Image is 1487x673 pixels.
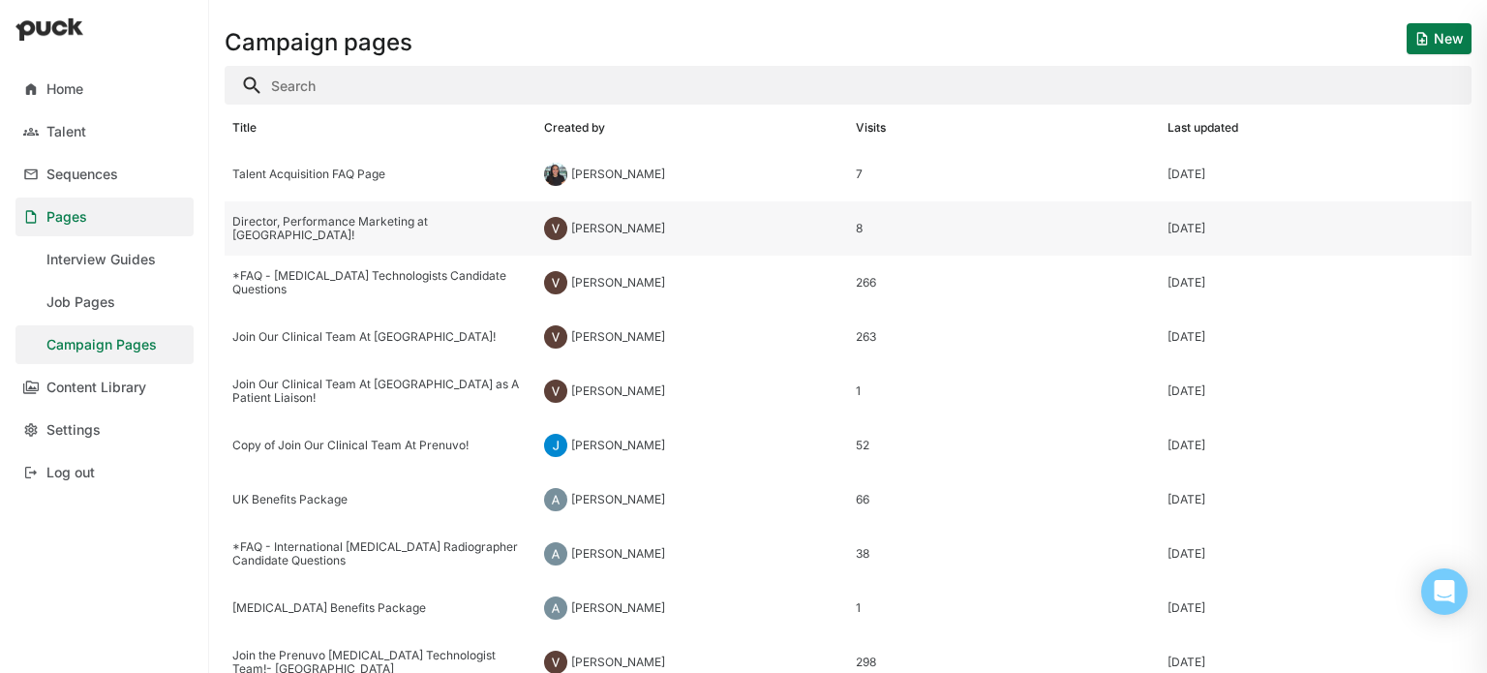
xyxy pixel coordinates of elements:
input: Search [225,66,1472,105]
h1: Campaign pages [225,31,412,54]
div: [DATE] [1168,222,1205,235]
div: Campaign Pages [46,337,157,353]
div: [DATE] [1168,276,1205,290]
a: Home [15,70,194,108]
div: Settings [46,422,101,439]
button: New [1407,23,1472,54]
div: 1 [856,601,1152,615]
div: 1 [856,384,1152,398]
a: Interview Guides [15,240,194,279]
div: Log out [46,465,95,481]
div: Join Our Clinical Team At [GEOGRAPHIC_DATA]! [232,330,529,344]
div: Talent [46,124,86,140]
div: 66 [856,493,1152,506]
div: [PERSON_NAME] [571,384,665,398]
div: *FAQ - [MEDICAL_DATA] Technologists Candidate Questions [232,269,529,297]
div: [PERSON_NAME] [571,493,665,506]
div: [DATE] [1168,168,1205,181]
div: Pages [46,209,87,226]
div: 38 [856,547,1152,561]
div: [DATE] [1168,439,1205,452]
div: [DATE] [1168,384,1205,398]
div: [MEDICAL_DATA] Benefits Package [232,601,529,615]
div: 8 [856,222,1152,235]
div: *FAQ - International [MEDICAL_DATA] Radiographer Candidate Questions [232,540,529,568]
a: Job Pages [15,283,194,321]
div: Content Library [46,380,146,396]
div: Sequences [46,167,118,183]
div: [PERSON_NAME] [571,656,665,669]
div: Interview Guides [46,252,156,268]
div: [DATE] [1168,547,1205,561]
div: Join Our Clinical Team At [GEOGRAPHIC_DATA] as A Patient Liaison! [232,378,529,406]
div: [DATE] [1168,601,1205,615]
div: Director, Performance Marketing at [GEOGRAPHIC_DATA]! [232,215,529,243]
div: Created by [544,121,605,135]
a: Sequences [15,155,194,194]
div: Title [232,121,257,135]
div: [DATE] [1168,493,1205,506]
a: Pages [15,198,194,236]
div: Last updated [1168,121,1238,135]
div: 52 [856,439,1152,452]
a: Content Library [15,368,194,407]
div: [PERSON_NAME] [571,330,665,344]
div: Copy of Join Our Clinical Team At Prenuvo! [232,439,529,452]
div: Visits [856,121,886,135]
a: Talent [15,112,194,151]
div: [DATE] [1168,330,1205,344]
div: [PERSON_NAME] [571,222,665,235]
div: [PERSON_NAME] [571,168,665,181]
div: 7 [856,168,1152,181]
div: Talent Acquisition FAQ Page [232,168,529,181]
div: [PERSON_NAME] [571,547,665,561]
a: Settings [15,411,194,449]
div: [DATE] [1168,656,1205,669]
div: [PERSON_NAME] [571,276,665,290]
div: Job Pages [46,294,115,311]
div: UK Benefits Package [232,493,529,506]
div: 263 [856,330,1152,344]
div: [PERSON_NAME] [571,439,665,452]
div: [PERSON_NAME] [571,601,665,615]
div: Home [46,81,83,98]
div: 266 [856,276,1152,290]
a: Campaign Pages [15,325,194,364]
div: 298 [856,656,1152,669]
div: Open Intercom Messenger [1421,568,1468,615]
